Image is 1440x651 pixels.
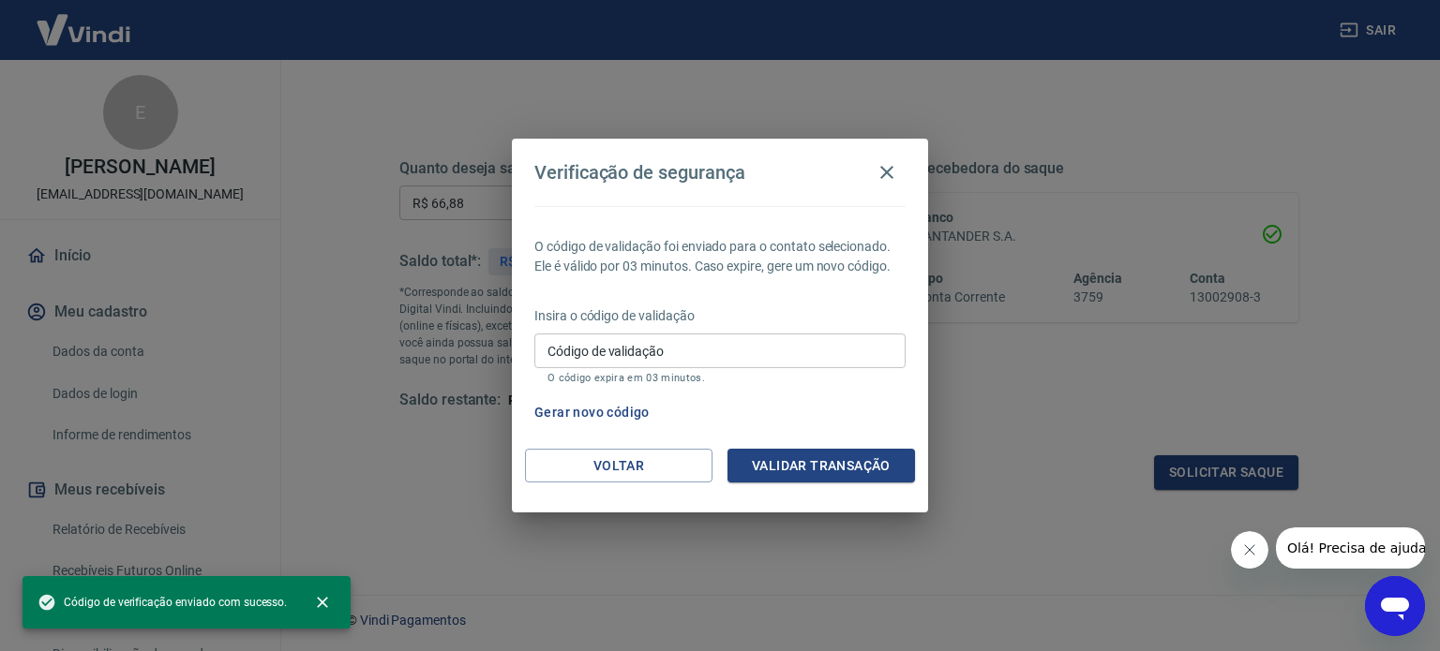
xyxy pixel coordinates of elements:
span: Código de verificação enviado com sucesso. [37,593,287,612]
p: O código de validação foi enviado para o contato selecionado. Ele é válido por 03 minutos. Caso e... [534,237,906,276]
p: O código expira em 03 minutos. [547,372,892,384]
iframe: Botão para abrir a janela de mensagens [1365,576,1425,636]
button: Voltar [525,449,712,483]
iframe: Mensagem da empresa [1276,527,1425,569]
button: Validar transação [727,449,915,483]
span: Olá! Precisa de ajuda? [11,13,157,28]
button: close [302,582,343,623]
p: Insira o código de validação [534,306,906,326]
button: Gerar novo código [527,395,657,430]
iframe: Fechar mensagem [1231,531,1268,569]
h4: Verificação de segurança [534,161,745,184]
